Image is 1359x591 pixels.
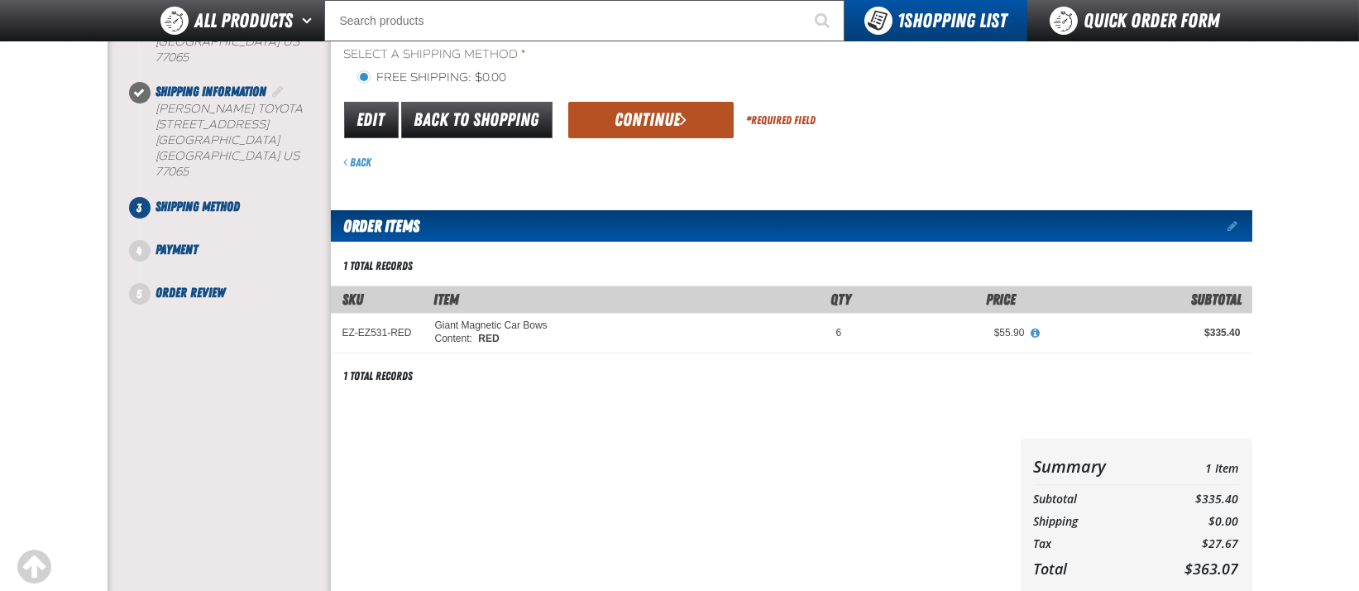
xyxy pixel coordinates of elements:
th: Tax [1034,533,1152,555]
bdo: 77065 [156,165,189,179]
a: Back to Shopping [401,102,553,138]
th: Subtotal [1034,488,1152,511]
bdo: 77065 [156,50,189,65]
div: $335.40 [1047,326,1240,339]
td: 1 Item [1151,452,1238,481]
a: Edit Shipping Information [270,84,287,99]
span: RED [476,333,499,344]
span: [GEOGRAPHIC_DATA] [156,133,280,147]
button: Continue [568,102,734,138]
li: Shipping Method. Step 3 of 5. Not Completed [140,197,331,240]
div: 1 total records [344,368,414,384]
td: $0.00 [1151,511,1238,533]
th: Total [1034,555,1152,582]
span: Subtotal [1192,291,1242,308]
span: Shipping Method [156,199,241,214]
span: Order Review [156,285,226,300]
a: Back [344,156,372,169]
span: [GEOGRAPHIC_DATA] [156,149,280,163]
span: [PERSON_NAME] Toyota [156,102,304,116]
div: Scroll to the top [17,549,53,585]
span: $363.07 [1185,559,1239,579]
div: Required Field [747,113,816,128]
span: All Products [195,6,294,36]
span: 3 [129,197,151,219]
li: Order Review. Step 5 of 5. Not Completed [140,283,331,303]
div: $55.90 [864,326,1024,339]
input: Free Shipping: $0.00 [357,70,371,84]
a: Giant Magnetic Car Bows [435,320,548,331]
td: $27.67 [1151,533,1238,555]
li: Payment. Step 4 of 5. Not Completed [140,240,331,283]
h2: Order Items [331,210,420,242]
td: EZ-EZ531-RED [331,313,423,353]
span: Qty [830,291,851,308]
td: $335.40 [1151,488,1238,511]
strong: 1 [898,9,905,32]
a: Edit items [1228,220,1252,232]
li: Shipping Information. Step 2 of 5. Completed [140,82,331,196]
span: Content: [435,333,474,344]
a: Edit [344,102,399,138]
span: Payment [156,242,199,257]
span: Select a Shipping Method [344,47,1252,63]
th: Shipping [1034,511,1152,533]
span: 6 [836,327,842,339]
div: 1 total records [344,258,414,274]
span: [STREET_ADDRESS] [156,118,270,132]
span: Price [986,291,1016,308]
span: Item [433,291,459,308]
span: Shopping List [898,9,1007,32]
a: SKU [343,291,364,308]
span: Shipping Information [156,84,267,99]
span: [GEOGRAPHIC_DATA] [156,35,280,49]
button: View All Prices for Giant Magnetic Car Bows [1024,326,1046,341]
span: 4 [129,240,151,262]
span: 5 [129,283,151,305]
span: US [284,149,300,163]
span: US [284,35,300,49]
th: Summary [1034,452,1152,481]
label: Free Shipping: $0.00 [357,70,507,86]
